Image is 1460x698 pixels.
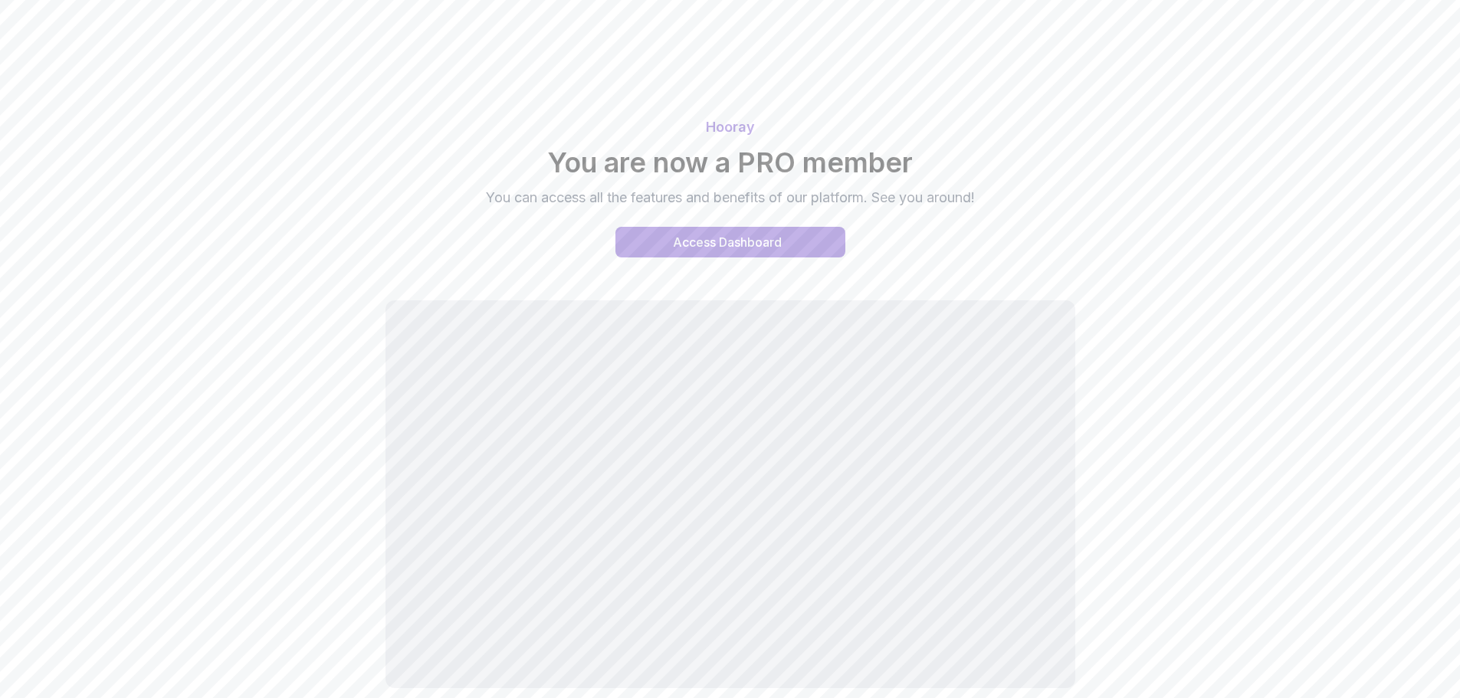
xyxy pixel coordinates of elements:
h2: You are now a PRO member [194,147,1267,178]
div: Access Dashboard [673,233,782,251]
iframe: welcome [386,300,1075,688]
p: You can access all the features and benefits of our platform. See you around! [473,187,988,208]
p: Hooray [194,116,1267,138]
a: access-dashboard [615,227,845,257]
button: Access Dashboard [615,227,845,257]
